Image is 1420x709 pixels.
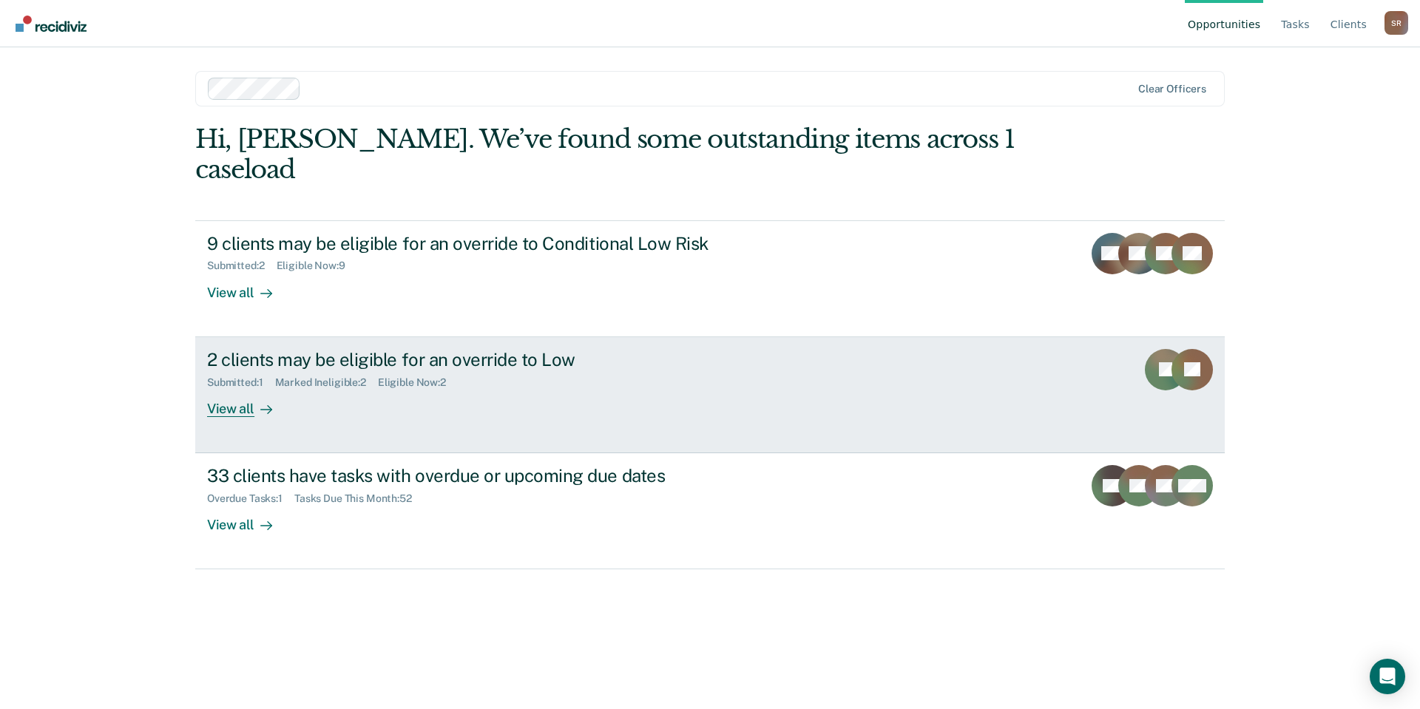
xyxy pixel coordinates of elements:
[195,337,1225,453] a: 2 clients may be eligible for an override to LowSubmitted:1Marked Ineligible:2Eligible Now:2View all
[195,124,1019,185] div: Hi, [PERSON_NAME]. We’ve found some outstanding items across 1 caseload
[277,259,357,272] div: Eligible Now : 9
[294,492,424,505] div: Tasks Due This Month : 52
[207,388,290,417] div: View all
[207,505,290,534] div: View all
[207,233,726,254] div: 9 clients may be eligible for an override to Conditional Low Risk
[1384,11,1408,35] button: Profile dropdown button
[1384,11,1408,35] div: S R
[1370,659,1405,694] div: Open Intercom Messenger
[378,376,458,389] div: Eligible Now : 2
[1138,83,1206,95] div: Clear officers
[207,272,290,301] div: View all
[207,349,726,370] div: 2 clients may be eligible for an override to Low
[207,492,294,505] div: Overdue Tasks : 1
[275,376,378,389] div: Marked Ineligible : 2
[195,453,1225,569] a: 33 clients have tasks with overdue or upcoming due datesOverdue Tasks:1Tasks Due This Month:52Vie...
[207,259,277,272] div: Submitted : 2
[207,465,726,486] div: 33 clients have tasks with overdue or upcoming due dates
[207,376,275,389] div: Submitted : 1
[16,16,87,32] img: Recidiviz
[195,220,1225,337] a: 9 clients may be eligible for an override to Conditional Low RiskSubmitted:2Eligible Now:9View all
